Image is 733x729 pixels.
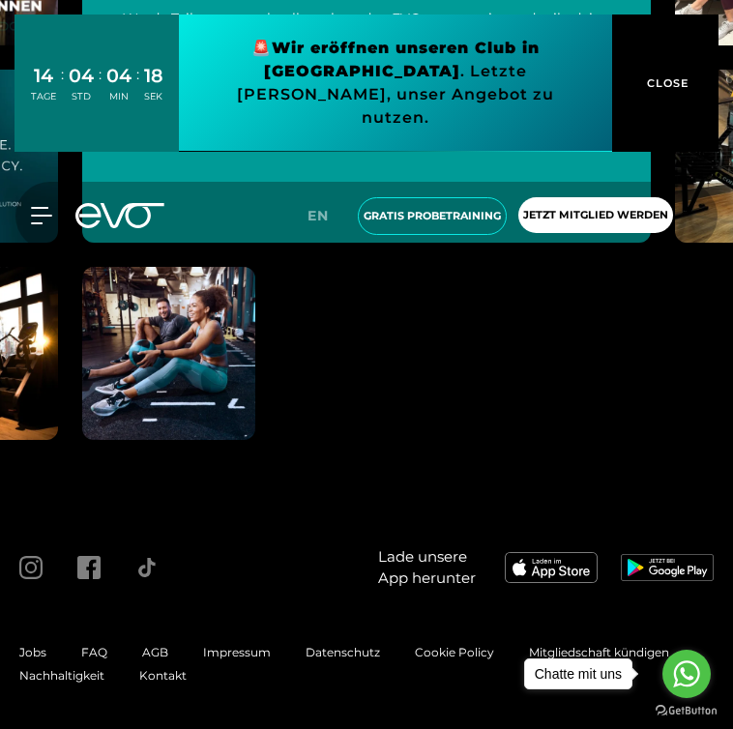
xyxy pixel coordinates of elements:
button: CLOSE [612,15,718,152]
div: : [61,64,64,115]
div: 18 [144,62,163,90]
a: Chatte mit uns [524,658,632,689]
span: CLOSE [642,74,689,92]
a: Cookie Policy [415,645,494,659]
a: Datenschutz [306,645,380,659]
a: Go to whatsapp [662,650,711,698]
div: SEK [144,90,163,103]
a: FAQ [81,645,107,659]
a: Go to GetButton.io website [656,705,718,715]
div: Chatte mit uns [525,659,631,688]
img: evofitness instagram [82,267,255,440]
a: Kontakt [139,668,187,683]
a: en [308,205,340,227]
div: : [136,64,139,115]
img: evofitness app [505,552,598,583]
span: Lade unsere App herunter [378,546,482,590]
a: Impressum [203,645,271,659]
img: evofitness app [621,554,714,581]
a: Jobs [19,645,46,659]
a: Gratis Probetraining [352,197,513,235]
div: TAGE [31,90,56,103]
div: : [99,64,102,115]
div: 14 [31,62,56,90]
a: AGB [142,645,168,659]
a: Nachhaltigkeit [19,668,104,683]
span: Gratis Probetraining [364,208,501,224]
div: STD [69,90,94,103]
span: Jetzt Mitglied werden [523,207,668,223]
div: 04 [106,62,132,90]
span: en [308,207,329,224]
a: Jetzt Mitglied werden [513,197,679,235]
div: MIN [106,90,132,103]
div: 04 [69,62,94,90]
